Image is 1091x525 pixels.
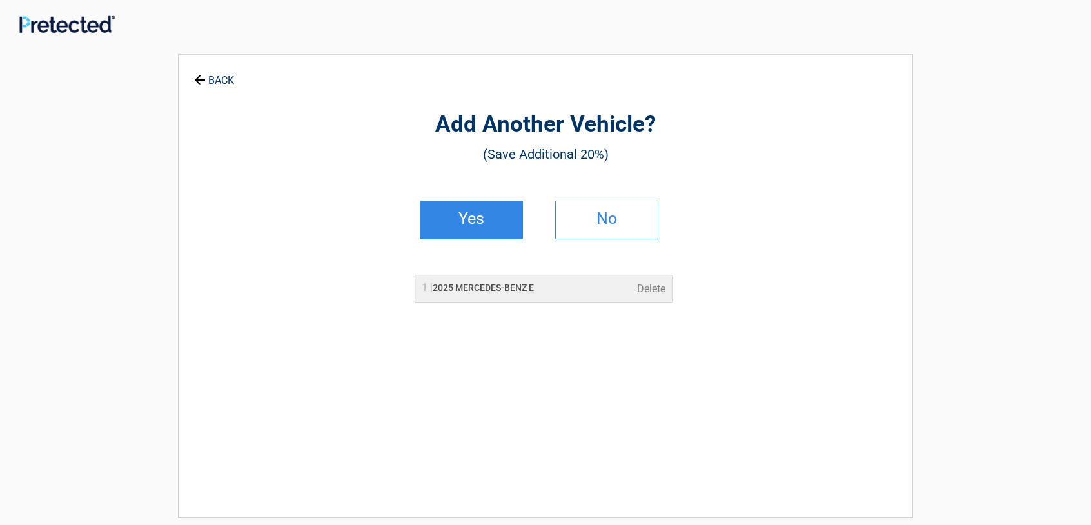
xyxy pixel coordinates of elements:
img: Main Logo [19,15,115,33]
a: Delete [637,281,665,297]
h2: Yes [433,214,509,223]
h2: Add Another Vehicle? [250,110,841,140]
h2: No [569,214,645,223]
h2: 2025 MERCEDES-BENZ E [422,281,534,295]
span: 1 | [422,281,433,293]
h3: (Save Additional 20%) [250,143,841,165]
a: BACK [192,63,237,86]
